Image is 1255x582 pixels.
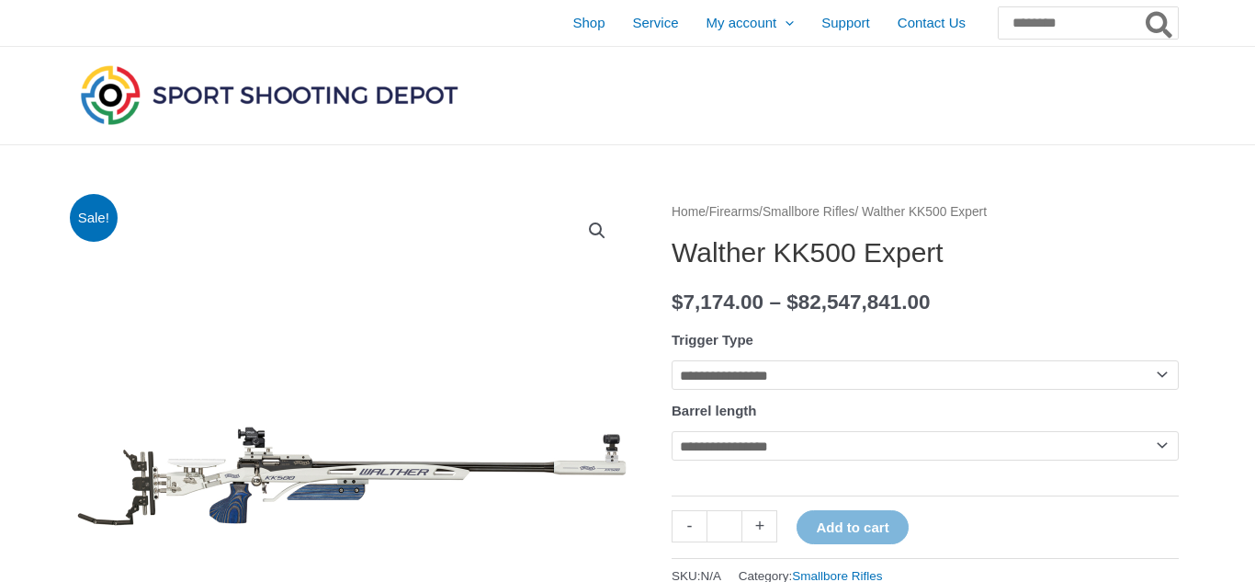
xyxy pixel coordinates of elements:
[76,61,462,129] img: Sport Shooting Depot
[1142,7,1178,39] button: Search
[672,510,707,542] a: -
[769,291,781,314] span: –
[581,214,614,247] a: View full-screen image gallery
[742,510,777,542] a: +
[797,510,908,544] button: Add to cart
[786,291,798,314] span: $
[707,510,742,542] input: Product quantity
[672,291,684,314] span: $
[672,403,757,418] label: Barrel length
[786,291,930,314] bdi: 82,547,841.00
[672,205,706,219] a: Home
[709,205,759,219] a: Firearms
[672,236,1179,269] h1: Walther KK500 Expert
[672,332,753,348] label: Trigger Type
[763,205,854,219] a: Smallbore Rifles
[70,194,119,243] span: Sale!
[672,291,763,314] bdi: 7,174.00
[672,200,1179,224] nav: Breadcrumb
